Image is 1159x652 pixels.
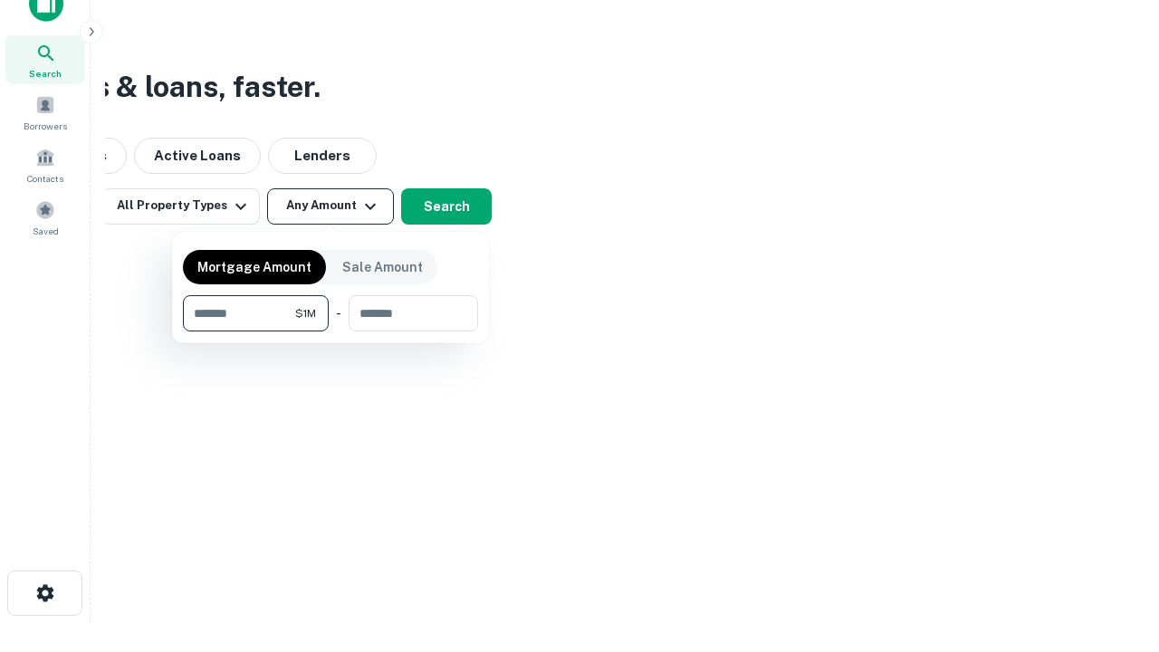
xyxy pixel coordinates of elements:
[336,295,341,331] div: -
[295,305,316,321] span: $1M
[342,257,423,277] p: Sale Amount
[197,257,311,277] p: Mortgage Amount
[1068,507,1159,594] iframe: Chat Widget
